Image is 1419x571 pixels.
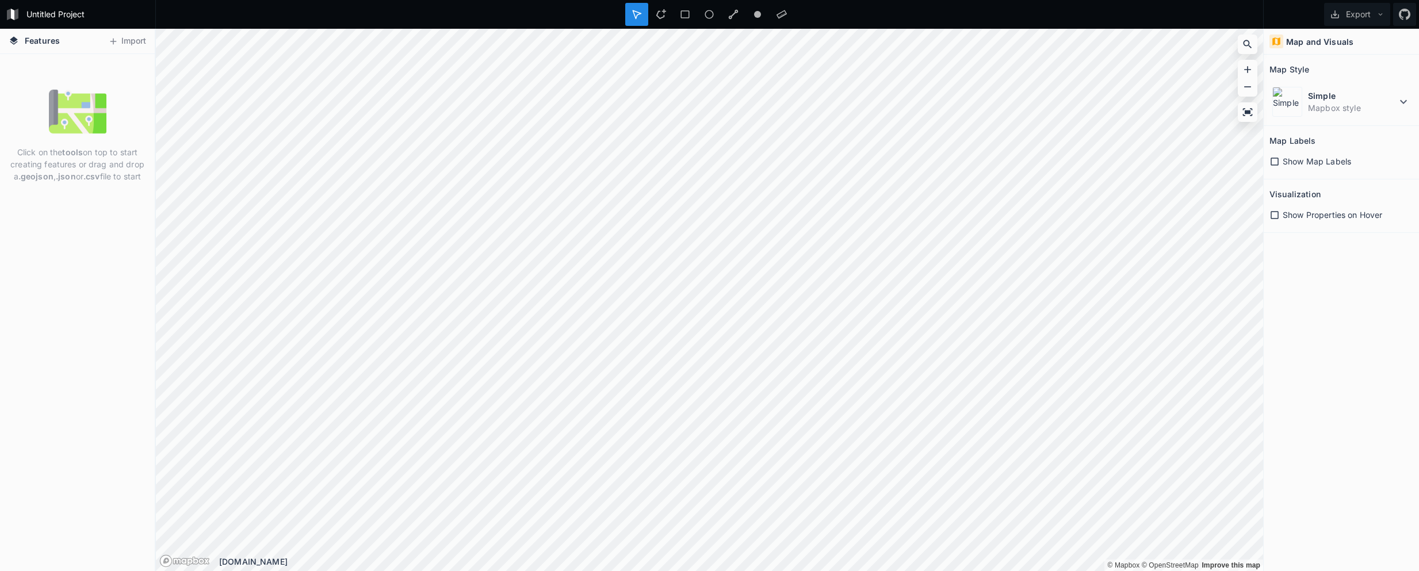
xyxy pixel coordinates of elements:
span: Features [25,35,60,47]
button: Import [102,32,152,51]
img: Simple [1272,87,1302,117]
h2: Visualization [1269,185,1321,203]
strong: tools [62,147,83,157]
strong: .json [56,171,76,181]
p: Click on the on top to start creating features or drag and drop a , or file to start [9,146,146,182]
div: [DOMAIN_NAME] [219,555,1263,568]
img: empty [49,83,106,140]
strong: .geojson [18,171,53,181]
h2: Map Labels [1269,132,1315,150]
a: OpenStreetMap [1142,561,1199,569]
h4: Map and Visuals [1286,36,1353,48]
dd: Mapbox style [1308,102,1397,114]
dt: Simple [1308,90,1397,102]
h2: Map Style [1269,60,1309,78]
a: Mapbox logo [159,554,210,568]
span: Show Map Labels [1283,155,1351,167]
span: Show Properties on Hover [1283,209,1382,221]
a: Map feedback [1202,561,1260,569]
button: Export [1324,3,1390,26]
strong: .csv [83,171,100,181]
a: Mapbox [1107,561,1139,569]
